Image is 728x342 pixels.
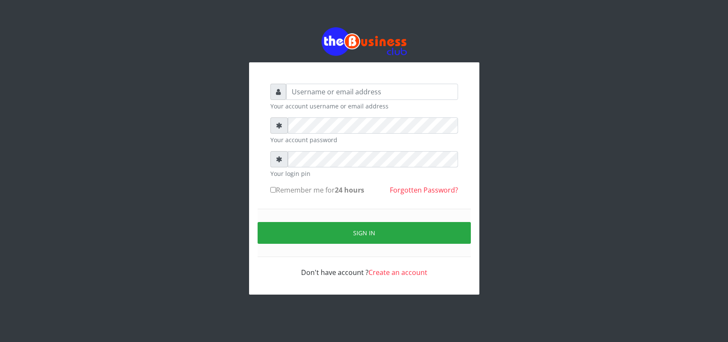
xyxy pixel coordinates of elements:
[286,84,458,100] input: Username or email address
[390,185,458,195] a: Forgotten Password?
[258,222,471,244] button: Sign in
[270,257,458,278] div: Don't have account ?
[270,187,276,193] input: Remember me for24 hours
[368,268,427,277] a: Create an account
[335,185,364,195] b: 24 hours
[270,169,458,178] small: Your login pin
[270,102,458,111] small: Your account username or email address
[270,185,364,195] label: Remember me for
[270,135,458,144] small: Your account password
